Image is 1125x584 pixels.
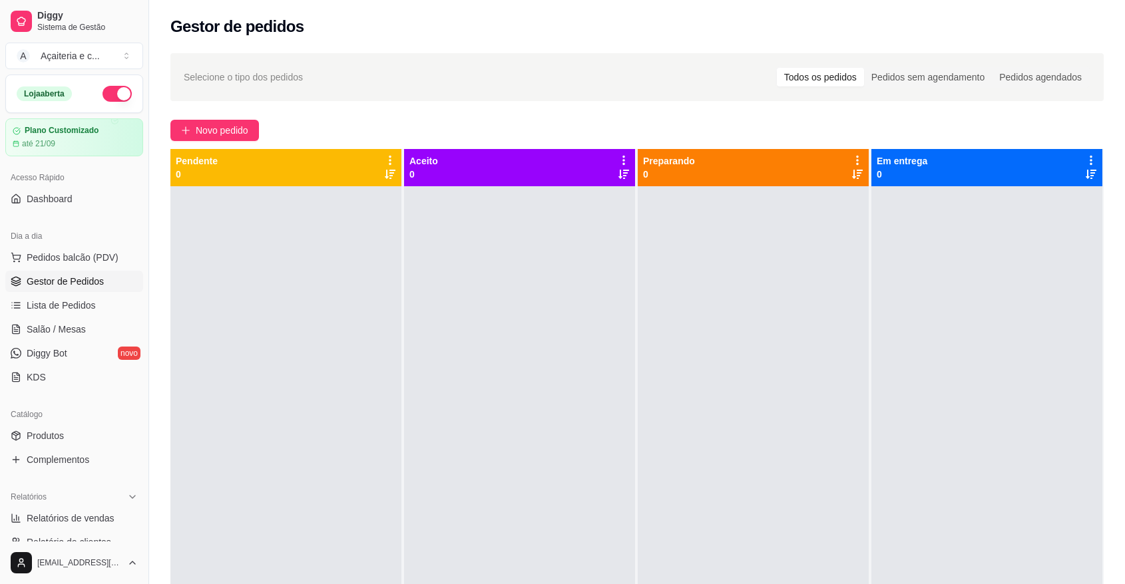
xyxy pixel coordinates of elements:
[643,154,695,168] p: Preparando
[27,370,46,384] span: KDS
[176,168,218,181] p: 0
[27,275,104,288] span: Gestor de Pedidos
[5,247,143,268] button: Pedidos balcão (PDV)
[877,154,927,168] p: Em entrega
[27,347,67,360] span: Diggy Bot
[777,68,864,86] div: Todos os pedidos
[5,366,143,388] a: KDS
[103,86,132,102] button: Alterar Status
[5,343,143,364] a: Diggy Botnovo
[5,5,143,37] a: DiggySistema de Gestão
[864,68,992,86] div: Pedidos sem agendamento
[5,43,143,69] button: Select a team
[41,49,100,63] div: Açaiteria e c ...
[17,86,72,101] div: Loja aberta
[27,453,89,466] span: Complementos
[877,168,927,181] p: 0
[27,511,114,525] span: Relatórios de vendas
[27,251,118,264] span: Pedidos balcão (PDV)
[27,299,96,312] span: Lista de Pedidos
[5,425,143,446] a: Produtos
[5,547,143,579] button: [EMAIL_ADDRESS][DOMAIN_NAME]
[5,188,143,210] a: Dashboard
[27,535,111,549] span: Relatório de clientes
[643,168,695,181] p: 0
[25,126,99,136] article: Plano Customizado
[5,271,143,292] a: Gestor de Pedidos
[5,167,143,188] div: Acesso Rápido
[22,138,55,149] article: até 21/09
[409,154,438,168] p: Aceito
[5,118,143,156] a: Plano Customizadoaté 21/09
[176,154,218,168] p: Pendente
[170,120,259,141] button: Novo pedido
[181,126,190,135] span: plus
[37,22,138,33] span: Sistema de Gestão
[5,404,143,425] div: Catálogo
[196,123,248,138] span: Novo pedido
[992,68,1089,86] div: Pedidos agendados
[5,319,143,340] a: Salão / Mesas
[27,192,73,206] span: Dashboard
[5,225,143,247] div: Dia a dia
[37,10,138,22] span: Diggy
[37,557,122,568] span: [EMAIL_ADDRESS][DOMAIN_NAME]
[5,295,143,316] a: Lista de Pedidos
[184,70,303,84] span: Selecione o tipo dos pedidos
[5,508,143,529] a: Relatórios de vendas
[17,49,30,63] span: A
[27,429,64,442] span: Produtos
[27,323,86,336] span: Salão / Mesas
[409,168,438,181] p: 0
[5,531,143,553] a: Relatório de clientes
[11,492,47,502] span: Relatórios
[5,449,143,470] a: Complementos
[170,16,304,37] h2: Gestor de pedidos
